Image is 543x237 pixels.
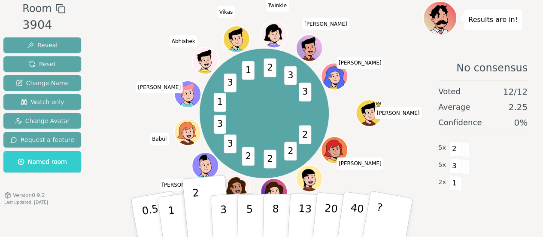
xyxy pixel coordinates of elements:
[170,35,197,47] span: Click to change your name
[3,132,81,148] button: Request a feature
[242,61,254,80] span: 1
[375,107,422,119] span: Click to change your name
[449,159,459,173] span: 3
[514,117,528,129] span: 0 %
[508,101,528,113] span: 2.25
[18,157,67,166] span: Named room
[4,192,45,199] button: Version0.9.2
[299,125,311,144] span: 2
[284,142,297,160] span: 2
[449,176,459,191] span: 1
[10,135,74,144] span: Request a feature
[438,101,470,113] span: Average
[22,1,52,16] span: Room
[160,179,207,191] span: Click to change your name
[375,101,381,107] span: Viney is the host
[217,6,235,18] span: Click to change your name
[13,192,45,199] span: Version 0.9.2
[3,94,81,110] button: Watch only
[284,66,297,85] span: 3
[449,142,459,156] span: 2
[456,61,528,75] span: No consensus
[264,58,276,77] span: 2
[150,133,169,145] span: Click to change your name
[438,86,461,98] span: Voted
[302,18,349,30] span: Click to change your name
[191,187,203,234] p: 2
[224,134,236,153] span: 3
[22,16,65,34] div: 3904
[27,41,58,49] span: Reveal
[299,83,311,102] span: 3
[16,79,69,87] span: Change Name
[264,150,276,169] span: 2
[21,98,64,106] span: Watch only
[468,14,518,26] p: Results are in!
[297,166,322,191] button: Click to change your avatar
[337,157,384,169] span: Click to change your name
[224,74,236,92] span: 3
[4,200,48,205] span: Last updated: [DATE]
[438,117,482,129] span: Confidence
[503,86,528,98] span: 12 / 12
[337,57,384,69] span: Click to change your name
[3,56,81,72] button: Reset
[242,147,254,166] span: 2
[3,113,81,129] button: Change Avatar
[136,81,183,93] span: Click to change your name
[3,151,81,172] button: Named room
[213,93,226,112] span: 1
[438,143,446,153] span: 5 x
[3,75,81,91] button: Change Name
[438,178,446,187] span: 2 x
[15,117,70,125] span: Change Avatar
[213,115,226,134] span: 3
[3,37,81,53] button: Reveal
[438,160,446,170] span: 5 x
[29,60,56,68] span: Reset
